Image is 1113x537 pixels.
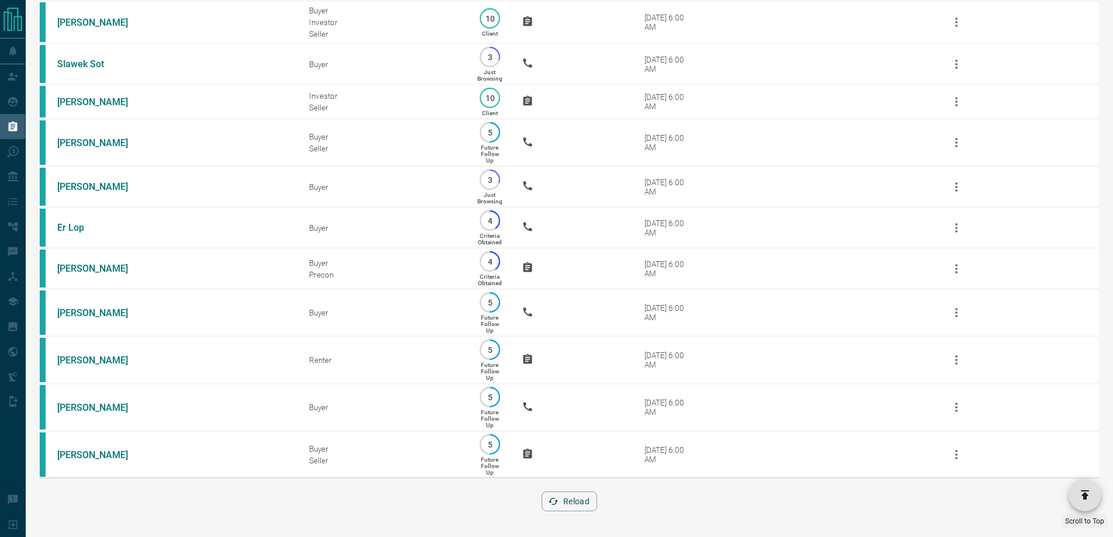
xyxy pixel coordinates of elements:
[309,182,457,192] div: Buyer
[542,491,597,511] button: Reload
[309,18,457,27] div: Investor
[481,362,499,381] p: Future Follow Up
[644,13,694,32] div: [DATE] 6:00 AM
[486,128,494,137] p: 5
[486,257,494,266] p: 4
[486,14,494,23] p: 10
[1065,517,1104,525] span: Scroll to Top
[486,53,494,61] p: 3
[309,355,457,365] div: Renter
[486,298,494,307] p: 5
[57,96,145,108] a: [PERSON_NAME]
[40,338,46,382] div: condos.ca
[482,110,498,116] p: Client
[309,403,457,412] div: Buyer
[40,86,46,117] div: condos.ca
[644,92,694,111] div: [DATE] 6:00 AM
[40,45,46,83] div: condos.ca
[309,308,457,317] div: Buyer
[309,144,457,153] div: Seller
[486,440,494,449] p: 5
[486,216,494,225] p: 4
[644,398,694,417] div: [DATE] 6:00 AM
[40,2,46,42] div: condos.ca
[477,69,502,82] p: Just Browsing
[481,409,499,428] p: Future Follow Up
[478,273,502,286] p: Criteria Obtained
[57,137,145,148] a: [PERSON_NAME]
[57,307,145,318] a: [PERSON_NAME]
[644,303,694,322] div: [DATE] 6:00 AM
[57,181,145,192] a: [PERSON_NAME]
[40,168,46,206] div: condos.ca
[644,351,694,369] div: [DATE] 6:00 AM
[644,133,694,152] div: [DATE] 6:00 AM
[309,6,457,15] div: Buyer
[309,223,457,233] div: Buyer
[57,222,145,233] a: Er Lop
[644,55,694,74] div: [DATE] 6:00 AM
[40,250,46,287] div: condos.ca
[40,385,46,429] div: condos.ca
[481,314,499,334] p: Future Follow Up
[482,30,498,37] p: Client
[486,393,494,401] p: 5
[644,445,694,464] div: [DATE] 6:00 AM
[40,290,46,335] div: condos.ca
[57,402,145,413] a: [PERSON_NAME]
[309,91,457,101] div: Investor
[309,29,457,39] div: Seller
[309,456,457,465] div: Seller
[644,259,694,278] div: [DATE] 6:00 AM
[309,60,457,69] div: Buyer
[309,444,457,453] div: Buyer
[309,103,457,112] div: Seller
[309,258,457,268] div: Buyer
[644,178,694,196] div: [DATE] 6:00 AM
[477,192,502,205] p: Just Browsing
[57,17,145,28] a: [PERSON_NAME]
[486,93,494,102] p: 10
[40,432,46,477] div: condos.ca
[57,263,145,274] a: [PERSON_NAME]
[481,456,499,476] p: Future Follow Up
[478,233,502,245] p: Criteria Obtained
[40,120,46,165] div: condos.ca
[309,270,457,279] div: Precon
[486,175,494,184] p: 3
[57,355,145,366] a: [PERSON_NAME]
[309,132,457,141] div: Buyer
[40,209,46,247] div: condos.ca
[57,58,145,70] a: Slawek Sot
[57,449,145,460] a: [PERSON_NAME]
[481,144,499,164] p: Future Follow Up
[486,345,494,354] p: 5
[644,219,694,237] div: [DATE] 6:00 AM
